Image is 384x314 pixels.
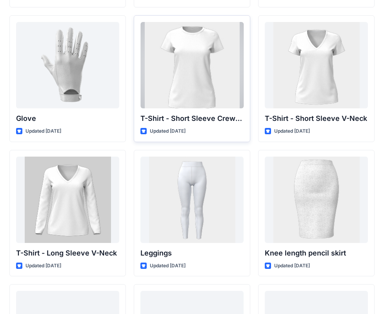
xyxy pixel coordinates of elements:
a: Glove [16,22,119,108]
a: Leggings [140,157,244,243]
a: T-Shirt - Long Sleeve V-Neck [16,157,119,243]
p: Updated [DATE] [274,127,310,135]
p: Glove [16,113,119,124]
p: Updated [DATE] [274,262,310,270]
p: T-Shirt - Long Sleeve V-Neck [16,248,119,259]
p: T-Shirt - Short Sleeve V-Neck [265,113,368,124]
p: Knee length pencil skirt [265,248,368,259]
a: Knee length pencil skirt [265,157,368,243]
p: Updated [DATE] [25,262,61,270]
a: T-Shirt - Short Sleeve Crew Neck [140,22,244,108]
p: Leggings [140,248,244,259]
p: Updated [DATE] [25,127,61,135]
p: Updated [DATE] [150,262,186,270]
p: T-Shirt - Short Sleeve Crew Neck [140,113,244,124]
p: Updated [DATE] [150,127,186,135]
a: T-Shirt - Short Sleeve V-Neck [265,22,368,108]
